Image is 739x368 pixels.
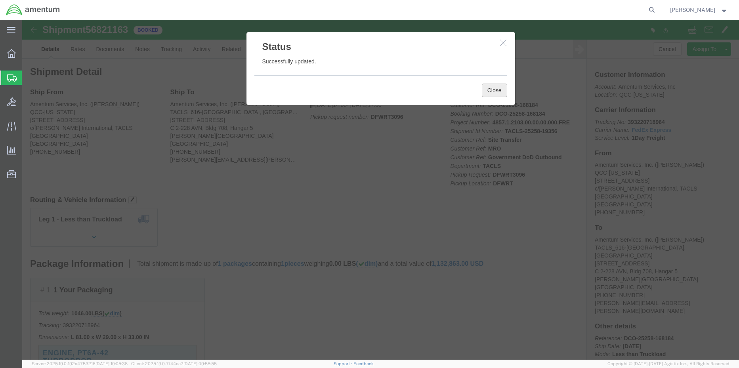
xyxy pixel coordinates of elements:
span: Client: 2025.19.0-7f44ea7 [131,361,217,366]
span: [DATE] 10:05:38 [95,361,128,366]
span: Rebecca Thorstenson [670,6,715,14]
button: [PERSON_NAME] [670,5,728,15]
span: [DATE] 09:58:55 [183,361,217,366]
iframe: FS Legacy Container [22,20,739,360]
a: Feedback [353,361,374,366]
span: Copyright © [DATE]-[DATE] Agistix Inc., All Rights Reserved [607,360,729,367]
a: Support [334,361,353,366]
span: Server: 2025.19.0-192a4753216 [32,361,128,366]
img: logo [6,4,60,16]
